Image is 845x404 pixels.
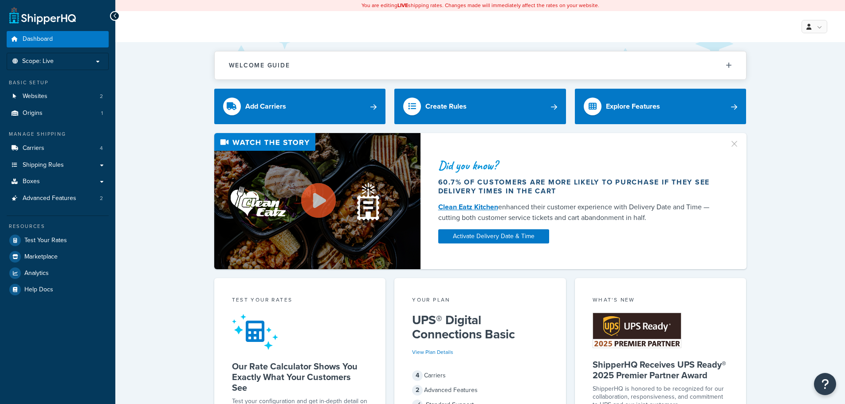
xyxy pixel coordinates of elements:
[101,110,103,117] span: 1
[412,369,548,382] div: Carriers
[7,88,109,105] a: Websites2
[7,190,109,207] li: Advanced Features
[7,190,109,207] a: Advanced Features2
[7,282,109,298] a: Help Docs
[24,253,58,261] span: Marketplace
[606,100,660,113] div: Explore Features
[412,313,548,341] h5: UPS® Digital Connections Basic
[593,359,729,380] h5: ShipperHQ Receives UPS Ready® 2025 Premier Partner Award
[7,173,109,190] a: Boxes
[23,35,53,43] span: Dashboard
[425,100,467,113] div: Create Rules
[7,140,109,157] li: Carriers
[232,296,368,306] div: Test your rates
[412,384,548,396] div: Advanced Features
[7,249,109,265] a: Marketplace
[100,145,103,152] span: 4
[438,178,719,196] div: 60.7% of customers are more likely to purchase if they see delivery times in the cart
[412,370,423,381] span: 4
[100,195,103,202] span: 2
[438,202,719,223] div: enhanced their customer experience with Delivery Date and Time — cutting both customer service ti...
[214,133,421,269] img: Video thumbnail
[438,202,498,212] a: Clean Eatz Kitchen
[7,265,109,281] a: Analytics
[575,89,747,124] a: Explore Features
[23,145,44,152] span: Carriers
[7,79,109,86] div: Basic Setup
[232,361,368,393] h5: Our Rate Calculator Shows You Exactly What Your Customers See
[7,88,109,105] li: Websites
[394,89,566,124] a: Create Rules
[214,89,386,124] a: Add Carriers
[397,1,408,9] b: LIVE
[229,62,290,69] h2: Welcome Guide
[24,270,49,277] span: Analytics
[23,195,76,202] span: Advanced Features
[24,286,53,294] span: Help Docs
[24,237,67,244] span: Test Your Rates
[593,296,729,306] div: What's New
[7,31,109,47] a: Dashboard
[23,93,47,100] span: Websites
[7,140,109,157] a: Carriers4
[7,105,109,122] li: Origins
[438,159,719,172] div: Did you know?
[412,348,453,356] a: View Plan Details
[7,105,109,122] a: Origins1
[412,385,423,396] span: 2
[23,161,64,169] span: Shipping Rules
[23,178,40,185] span: Boxes
[438,229,549,243] a: Activate Delivery Date & Time
[100,93,103,100] span: 2
[814,373,836,395] button: Open Resource Center
[215,51,746,79] button: Welcome Guide
[22,58,54,65] span: Scope: Live
[7,232,109,248] a: Test Your Rates
[245,100,286,113] div: Add Carriers
[412,296,548,306] div: Your Plan
[7,157,109,173] a: Shipping Rules
[7,130,109,138] div: Manage Shipping
[7,223,109,230] div: Resources
[23,110,43,117] span: Origins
